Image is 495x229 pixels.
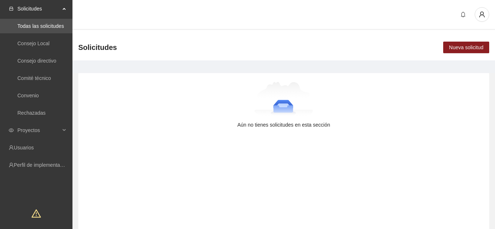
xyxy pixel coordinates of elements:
span: Proyectos [17,123,60,137]
a: Usuarios [14,145,34,150]
span: bell [458,12,469,17]
img: Aún no tienes solicitudes en esta sección [254,82,313,118]
div: Aún no tienes solicitudes en esta sección [90,121,478,129]
span: Solicitudes [78,42,117,53]
a: Todas las solicitudes [17,23,64,29]
span: eye [9,128,14,133]
span: user [475,11,489,18]
button: bell [457,9,469,20]
a: Perfil de implementadora [14,162,70,168]
span: inbox [9,6,14,11]
a: Consejo directivo [17,58,56,64]
a: Comité técnico [17,75,51,81]
a: Consejo Local [17,41,50,46]
span: Solicitudes [17,1,60,16]
span: warning [32,209,41,218]
button: user [475,7,489,22]
a: Convenio [17,93,39,98]
span: Nueva solicitud [449,43,483,51]
a: Rechazadas [17,110,46,116]
button: Nueva solicitud [443,42,489,53]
